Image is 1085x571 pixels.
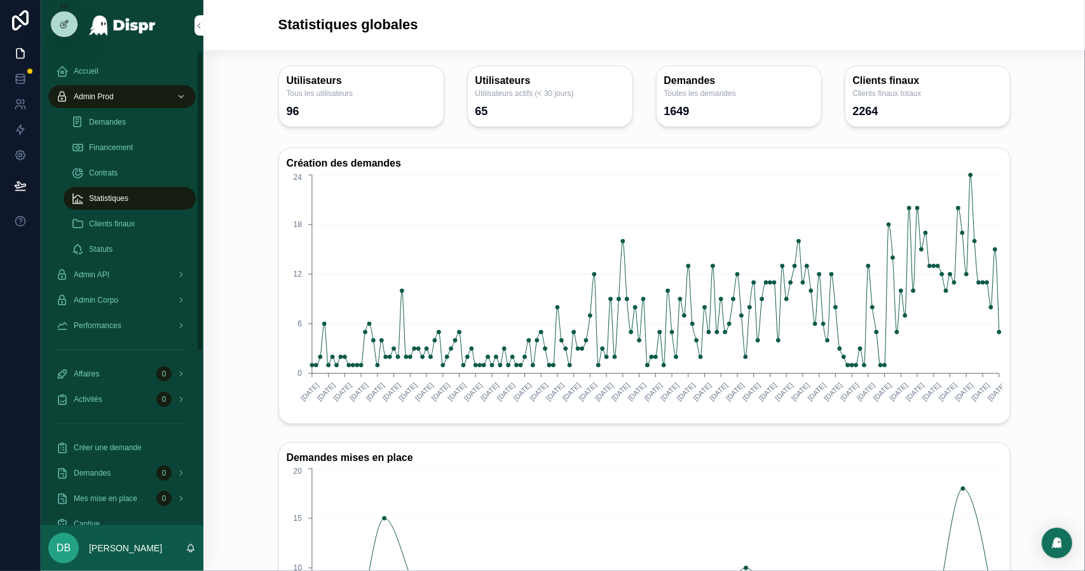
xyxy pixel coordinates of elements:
span: Clients finaux [89,219,135,229]
a: Admin Corpo [48,289,196,312]
text: [DATE] [299,381,320,402]
text: [DATE] [413,381,434,402]
text: [DATE] [626,381,647,402]
a: Contrats [64,162,196,184]
text: [DATE] [610,381,631,402]
p: [PERSON_NAME] [89,542,162,554]
span: Captive [74,519,100,529]
span: Performances [74,320,121,331]
a: Admin Prod [48,85,196,108]
div: Open Intercom Messenger [1042,528,1072,558]
tspan: 0 [297,369,302,378]
text: [DATE] [381,381,402,402]
a: Statuts [64,238,196,261]
span: Financement [89,142,133,153]
span: Admin Corpo [74,295,118,305]
text: [DATE] [970,381,991,402]
text: [DATE] [643,381,664,402]
text: [DATE] [986,381,1007,402]
span: Créer une demande [74,443,142,453]
text: [DATE] [871,381,892,402]
span: Demandes [89,117,126,127]
text: [DATE] [479,381,500,402]
div: 0 [156,491,172,506]
span: Demandes [74,468,111,478]
a: Performances [48,314,196,337]
text: [DATE] [855,381,876,402]
span: Utilisateurs actifs (< 30 jours) [475,88,625,99]
a: Demandes0 [48,462,196,485]
text: [DATE] [953,381,974,402]
a: Demandes [64,111,196,134]
a: Affaires0 [48,362,196,385]
div: 0 [156,465,172,481]
tspan: 24 [293,173,302,182]
span: Admin Prod [74,92,114,102]
text: [DATE] [920,381,941,402]
text: [DATE] [822,381,843,402]
div: 1649 [664,104,690,119]
span: Tous les utilisateurs [287,88,436,99]
text: [DATE] [675,381,696,402]
div: chart [287,172,1002,416]
h3: Demandes [664,74,814,88]
div: scrollable content [41,51,203,525]
a: Accueil [48,60,196,83]
span: Toutes les demandes [664,88,814,99]
text: [DATE] [348,381,369,402]
text: [DATE] [904,381,925,402]
span: Accueil [74,66,99,76]
a: Activités0 [48,388,196,411]
text: [DATE] [937,381,958,402]
text: [DATE] [789,381,810,402]
text: [DATE] [544,381,565,402]
a: Captive [48,513,196,535]
text: [DATE] [332,381,353,402]
div: 0 [156,392,172,407]
text: [DATE] [774,381,795,402]
text: [DATE] [512,381,533,402]
text: [DATE] [577,381,598,402]
tspan: 20 [293,467,302,476]
text: [DATE] [397,381,418,402]
h1: Statistiques globales [278,15,418,35]
h3: Clients finaux [853,74,1002,88]
text: [DATE] [757,381,778,402]
text: [DATE] [806,381,827,402]
tspan: 12 [293,270,302,279]
span: Admin API [74,270,109,280]
text: [DATE] [708,381,729,402]
tspan: 6 [297,319,302,328]
h3: Utilisateurs [475,74,625,88]
tspan: 15 [293,514,302,523]
span: Clients finaux totaux [853,88,1002,99]
text: [DATE] [463,381,484,402]
h3: Utilisateurs [287,74,436,88]
a: Clients finaux [64,212,196,235]
tspan: 18 [293,220,302,229]
text: [DATE] [561,381,582,402]
span: Affaires [74,369,99,379]
a: Créer une demande [48,436,196,459]
a: Financement [64,136,196,159]
span: Statuts [89,244,113,254]
span: Activités [74,394,102,404]
span: DB [57,540,71,556]
text: [DATE] [528,381,549,402]
text: [DATE] [659,381,679,402]
text: [DATE] [692,381,713,402]
div: 65 [475,104,488,119]
a: Mes mise en place0 [48,487,196,510]
text: [DATE] [839,381,860,402]
text: [DATE] [594,381,615,402]
h3: Demandes mises en place [287,450,1002,466]
span: Mes mise en place [74,493,137,504]
text: [DATE] [364,381,385,402]
a: Statistiques [64,187,196,210]
div: 96 [287,104,299,119]
a: Admin API [48,263,196,286]
span: Contrats [89,168,118,178]
h3: Création des demandes [287,156,1002,172]
text: [DATE] [430,381,451,402]
img: App logo [88,15,156,36]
